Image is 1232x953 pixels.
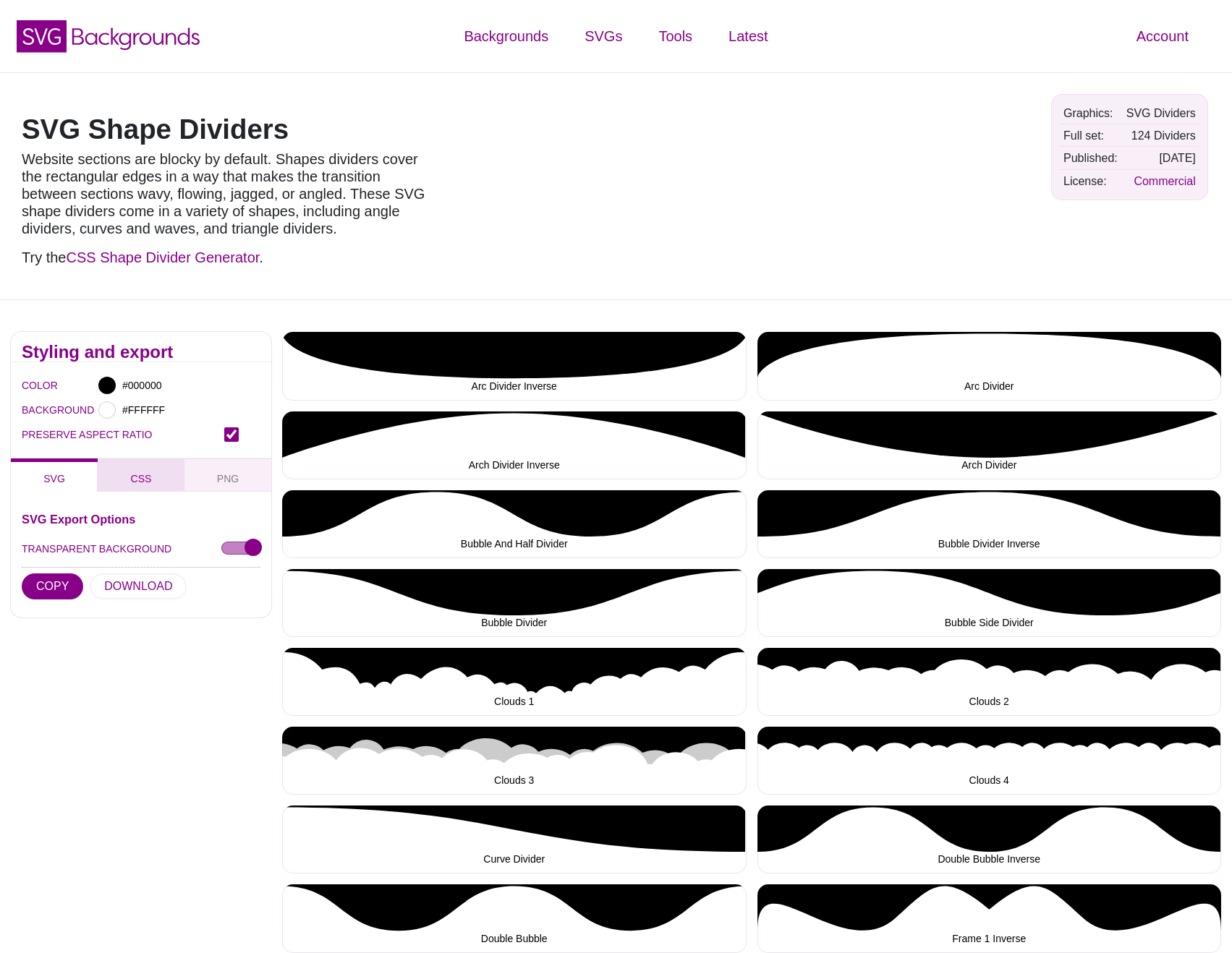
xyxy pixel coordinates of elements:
[98,458,184,492] button: CSS
[1060,103,1121,124] td: Graphics:
[282,884,747,952] button: Double Bubble
[67,249,260,265] a: CSS Shape Divider Generator
[1123,148,1199,168] td: [DATE]
[710,14,786,58] a: Latest
[640,14,710,58] a: Tools
[1123,125,1199,146] td: 124 Dividers
[90,573,187,599] button: DOWNLOAD
[131,473,152,484] span: CSS
[566,14,640,58] a: SVGs
[22,116,434,143] h1: SVG Shape Dividers
[757,569,1222,637] button: Bubble Side Divider
[22,150,434,237] p: Website sections are blocky by default. Shapes dividers cover the rectangular edges in a way that...
[22,513,260,525] h3: SVG Export Options
[22,425,224,444] label: PRESERVE ASPECT RATIO
[757,411,1222,479] button: Arch Divider
[1060,148,1121,168] td: Published:
[22,539,171,558] label: TRANSPARENT BACKGROUND
[282,411,747,479] button: Arch Divider Inverse
[446,14,566,58] a: Backgrounds
[757,332,1222,400] button: Arc Divider
[22,376,40,395] label: COLOR
[282,805,747,873] button: Curve Divider
[282,490,747,558] button: Bubble And Half Divider
[22,573,83,599] button: COPY
[757,884,1222,952] button: Frame 1 Inverse
[757,727,1222,795] button: Clouds 4
[282,569,747,637] button: Bubble Divider
[22,346,260,358] h2: Styling and export
[1060,171,1121,192] td: License:
[757,648,1222,716] button: Clouds 2
[282,727,747,795] button: Clouds 3
[1123,103,1199,124] td: SVG Dividers
[282,648,747,716] button: Clouds 1
[757,805,1222,873] button: Double Bubble Inverse
[22,249,434,266] p: Try the .
[1134,175,1195,187] a: Commercial
[22,401,40,419] label: BACKGROUND
[217,473,239,484] span: PNG
[282,332,747,400] button: Arc Divider Inverse
[1060,125,1121,146] td: Full set:
[757,490,1222,558] button: Bubble Divider Inverse
[1118,14,1207,58] a: Account
[184,458,271,492] button: PNG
